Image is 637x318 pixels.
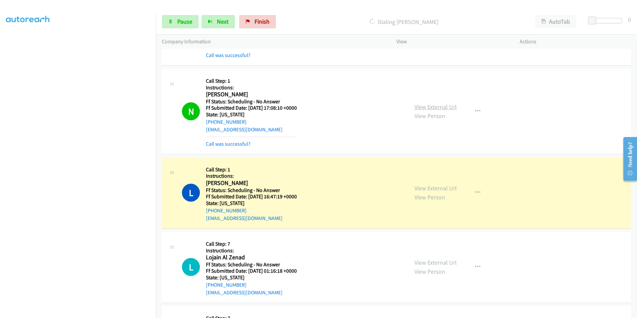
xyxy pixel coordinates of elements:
[206,261,297,268] h5: Ff Status: Scheduling - No Answer
[591,18,622,23] div: Delay between calls (in seconds)
[206,241,297,247] h5: Call Step: 7
[206,173,297,179] h5: Instructions:
[177,18,192,25] span: Pause
[206,268,297,274] h5: Ff Submitted Date: [DATE] 01:16:18 +0000
[206,207,247,214] a: [PHONE_NUMBER]
[206,78,297,84] h5: Call Step: 1
[206,126,283,133] a: [EMAIL_ADDRESS][DOMAIN_NAME]
[206,289,283,296] a: [EMAIL_ADDRESS][DOMAIN_NAME]
[182,102,200,120] h1: N
[520,38,631,46] p: Actions
[182,258,200,276] h1: L
[206,200,297,207] h5: State: [US_STATE]
[414,103,457,111] a: View External Url
[206,215,283,221] a: [EMAIL_ADDRESS][DOMAIN_NAME]
[239,15,276,28] a: Finish
[206,52,251,58] a: Call was successful?
[206,282,247,288] a: [PHONE_NUMBER]
[202,15,235,28] button: Next
[628,15,631,24] div: 0
[6,0,156,317] iframe: Dialpad
[414,193,445,201] a: View Person
[162,15,199,28] a: Pause
[535,15,576,28] button: AutoTab
[414,259,457,266] a: View External Url
[618,132,637,185] iframe: Resource Center
[206,105,297,111] h5: Ff Submitted Date: [DATE] 17:08:10 +0000
[206,84,297,91] h5: Instructions:
[206,254,297,261] h2: Lojain Al Zenad
[255,18,270,25] span: Finish
[285,17,523,26] p: Dialing [PERSON_NAME]
[206,166,297,173] h5: Call Step: 1
[414,184,457,192] a: View External Url
[206,247,297,254] h5: Instructions:
[206,193,297,200] h5: Ff Submitted Date: [DATE] 16:47:19 +0000
[182,258,200,276] div: The call is yet to be attempted
[217,18,229,25] span: Next
[414,112,445,120] a: View Person
[396,38,508,46] p: View
[206,187,297,194] h5: Ff Status: Scheduling - No Answer
[206,274,297,281] h5: State: [US_STATE]
[182,184,200,202] h1: L
[206,179,297,187] h2: [PERSON_NAME]
[162,38,384,46] p: Company Information
[206,98,297,105] h5: Ff Status: Scheduling - No Answer
[206,111,297,118] h5: State: [US_STATE]
[206,141,251,147] a: Call was successful?
[206,119,247,125] a: [PHONE_NUMBER]
[206,91,297,98] h2: [PERSON_NAME]
[414,268,445,275] a: View Person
